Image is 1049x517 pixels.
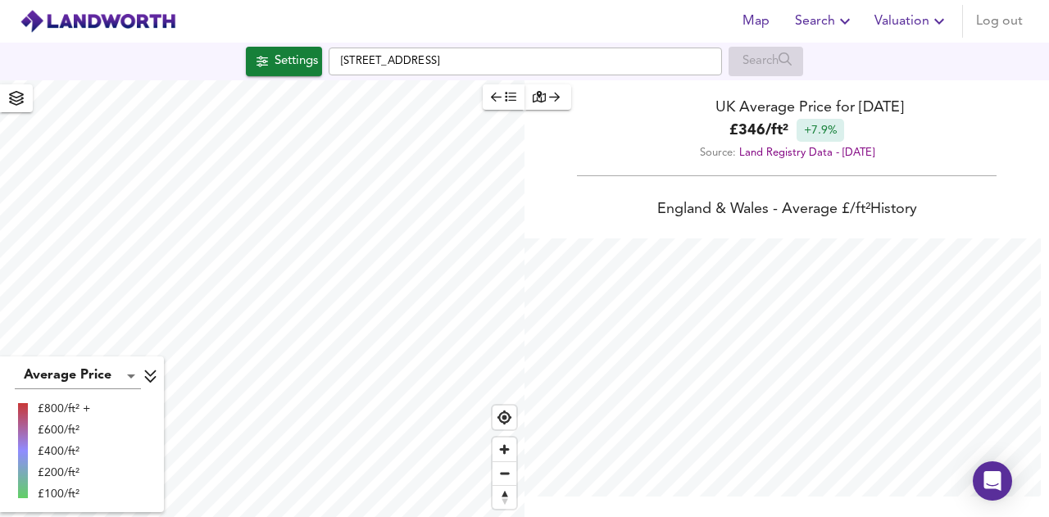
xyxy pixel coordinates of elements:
button: Find my location [493,406,516,429]
button: Log out [970,5,1029,38]
a: Land Registry Data - [DATE] [739,147,874,158]
div: Average Price [15,363,141,389]
div: UK Average Price for [DATE] [524,97,1049,119]
input: Enter a location... [329,48,722,75]
button: Zoom in [493,438,516,461]
div: £200/ft² [38,465,90,481]
div: £400/ft² [38,443,90,460]
div: +7.9% [797,119,844,142]
button: Valuation [868,5,956,38]
img: logo [20,9,176,34]
span: Search [795,10,855,33]
button: Settings [246,47,322,76]
span: Zoom out [493,462,516,485]
div: Open Intercom Messenger [973,461,1012,501]
div: England & Wales - Average £/ ft² History [524,199,1049,222]
div: Click to configure Search Settings [246,47,322,76]
span: Map [736,10,775,33]
span: Log out [976,10,1023,33]
div: £100/ft² [38,486,90,502]
b: £ 346 / ft² [729,120,788,142]
div: £800/ft² + [38,401,90,417]
button: Search [788,5,861,38]
div: Enable a Source before running a Search [729,47,803,76]
button: Reset bearing to north [493,485,516,509]
span: Valuation [874,10,949,33]
span: Reset bearing to north [493,486,516,509]
div: £600/ft² [38,422,90,438]
button: Zoom out [493,461,516,485]
div: Settings [275,51,318,72]
button: Map [729,5,782,38]
div: Source: [524,142,1049,164]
